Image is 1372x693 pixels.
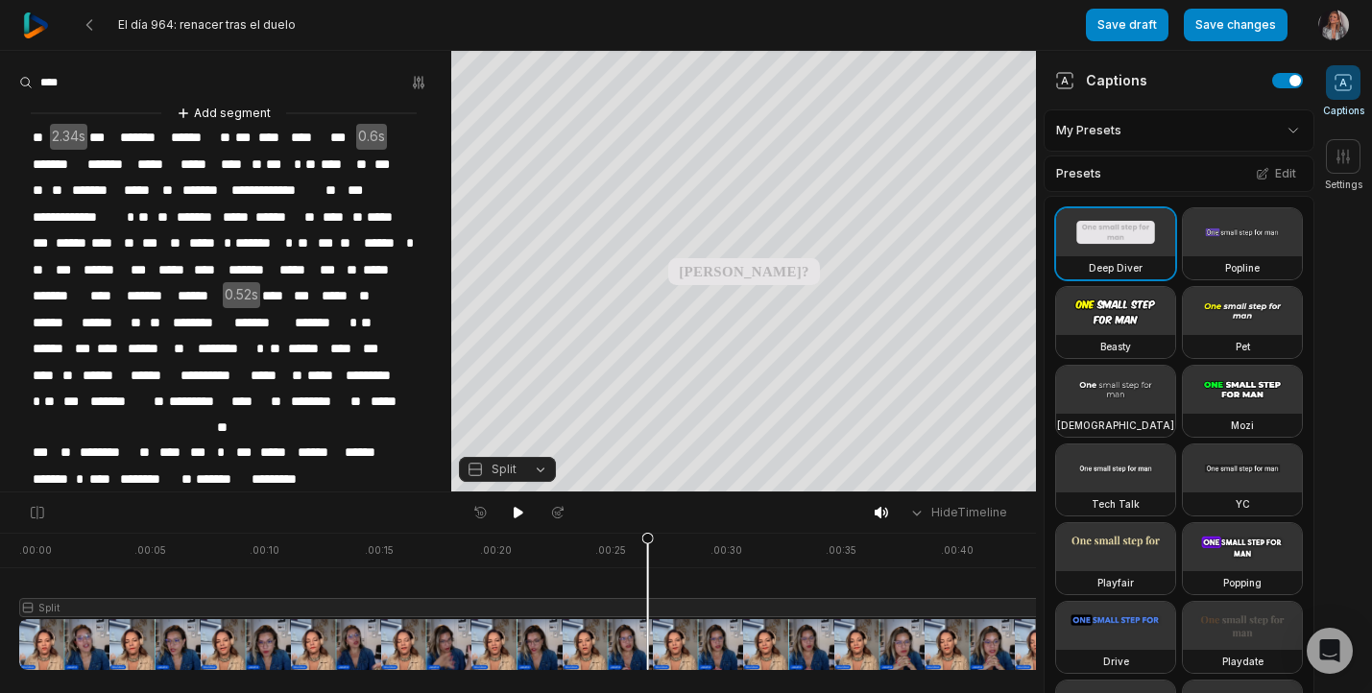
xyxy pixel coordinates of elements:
span: Split [492,461,517,478]
span: Captions [1323,104,1364,118]
div: Presets [1044,155,1314,192]
h3: Pet [1236,339,1250,354]
div: My Presets [1044,109,1314,152]
button: Add segment [173,103,275,124]
h3: YC [1236,496,1250,512]
h3: Playfair [1097,575,1134,590]
h3: Drive [1103,654,1129,669]
button: Edit [1250,161,1302,186]
button: Settings [1325,139,1362,192]
h3: Deep Diver [1089,260,1143,275]
h3: Popline [1225,260,1260,275]
button: Save draft [1086,9,1168,41]
div: Open Intercom Messenger [1307,628,1353,674]
div: Captions [1055,70,1147,90]
span: 0.52s [223,282,260,308]
h3: Tech Talk [1092,496,1140,512]
h3: Playdate [1222,654,1264,669]
button: Captions [1323,65,1364,118]
h3: [DEMOGRAPHIC_DATA] [1057,418,1174,433]
button: Split [459,457,556,482]
span: Settings [1325,178,1362,192]
h3: Popping [1223,575,1262,590]
h3: Beasty [1100,339,1131,354]
span: 0.6s [356,124,387,150]
span: 2.34s [50,124,87,150]
span: El día 964: renacer tras el duelo [118,17,296,33]
img: reap [23,12,49,38]
h3: Mozi [1231,418,1254,433]
button: HideTimeline [903,498,1013,527]
button: Save changes [1184,9,1288,41]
